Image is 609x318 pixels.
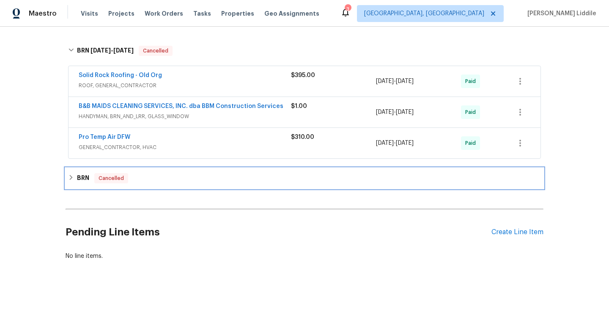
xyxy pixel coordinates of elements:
span: Visits [81,9,98,18]
span: ROOF, GENERAL_CONTRACTOR [79,81,291,90]
a: Pro Temp Air DFW [79,134,130,140]
h2: Pending Line Items [66,213,491,252]
div: 3 [345,5,351,14]
span: - [376,108,414,116]
span: [DATE] [396,109,414,115]
span: Cancelled [95,174,127,183]
div: Create Line Item [491,228,543,236]
span: Properties [221,9,254,18]
div: BRN [DATE]-[DATE]Cancelled [66,37,543,64]
span: Tasks [193,11,211,17]
span: Work Orders [145,9,183,18]
span: [DATE] [91,47,111,53]
span: [DATE] [113,47,134,53]
span: - [91,47,134,53]
a: B&B MAIDS CLEANING SERVICES, INC. dba BBM Construction Services [79,103,283,109]
span: [DATE] [376,109,394,115]
div: BRN Cancelled [66,168,543,188]
span: [DATE] [396,140,414,146]
a: Solid Rock Roofing - Old Org [79,72,162,78]
span: HANDYMAN, BRN_AND_LRR, GLASS_WINDOW [79,112,291,121]
h6: BRN [77,173,89,183]
span: - [376,77,414,86]
span: Paid [465,108,479,116]
span: [PERSON_NAME] Liddile [524,9,596,18]
span: Maestro [29,9,57,18]
span: GENERAL_CONTRACTOR, HVAC [79,143,291,152]
span: - [376,139,414,147]
span: [DATE] [376,78,394,84]
span: Paid [465,77,479,86]
div: No line items. [66,252,543,260]
span: [DATE] [376,140,394,146]
span: Geo Assignments [264,9,319,18]
span: [DATE] [396,78,414,84]
span: Cancelled [140,47,172,55]
h6: BRN [77,46,134,56]
span: [GEOGRAPHIC_DATA], [GEOGRAPHIC_DATA] [364,9,484,18]
span: Paid [465,139,479,147]
span: $1.00 [291,103,307,109]
span: Projects [108,9,134,18]
span: $310.00 [291,134,314,140]
span: $395.00 [291,72,315,78]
